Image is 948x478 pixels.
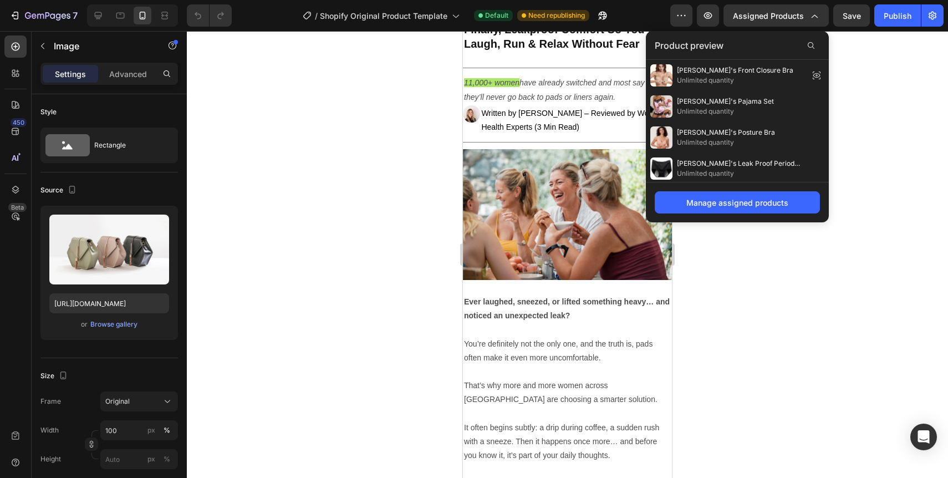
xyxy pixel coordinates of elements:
div: Size [40,369,70,384]
span: [PERSON_NAME]'s Pajama Set [677,96,774,106]
div: Beta [8,203,27,212]
div: Rectangle [94,133,162,158]
div: 450 [11,118,27,127]
div: px [147,454,155,464]
span: Need republishing [528,11,585,21]
div: Manage assigned products [686,197,788,209]
strong: Ever laughed, sneezed, or lifted something heavy… and noticed an unexpected leak? [1,266,207,289]
p: You’re definitely not the only one, and the truth is, pads often make it even more uncomfortable. [1,306,208,334]
span: Assigned Products [733,10,804,22]
button: Assigned Products [723,4,829,27]
button: % [145,452,158,466]
div: px [147,425,155,435]
div: % [164,425,170,435]
div: Open Intercom Messenger [910,424,937,450]
p: Settings [55,68,86,80]
span: Written by [PERSON_NAME] – Reviewed by Women’s Health Experts (3 Min Read) [18,78,206,100]
i: have already switched and most say they’ll never go back to pads or liners again. [1,47,182,70]
img: preview-image [49,215,169,284]
p: It often begins subtly: a drip during coffee, a sudden rush with a sneeze. Then it happens once m... [1,390,208,432]
span: Unlimited quantity [677,138,775,148]
label: Frame [40,396,61,406]
div: Style [40,107,57,117]
img: preview-img [650,64,672,87]
span: Shopify Original Product Template [320,10,447,22]
img: preview-img [650,157,672,180]
p: Image [54,39,148,53]
span: Unlimited quantity [677,106,774,116]
button: Manage assigned products [655,191,820,213]
button: Save [833,4,870,27]
i: 11,000+ women [1,47,57,56]
p: Every trip out of the house turns into quiet planning: [1,446,208,474]
img: preview-img [650,126,672,149]
label: Width [40,425,59,435]
span: [PERSON_NAME]'s Front Closure Bra [677,65,793,75]
button: Browse gallery [90,319,138,330]
input: https://example.com/image.jpg [49,293,169,313]
span: Save [843,11,861,21]
div: Publish [884,10,911,22]
span: Default [485,11,508,21]
button: px [160,452,174,466]
span: or [81,318,88,331]
div: Source [40,183,79,198]
button: % [145,424,158,437]
p: Advanced [109,68,147,80]
span: [PERSON_NAME]'s Leak Proof Period Underwear [677,159,804,169]
span: Original [105,396,130,406]
button: px [160,424,174,437]
span: / [315,10,318,22]
span: Product preview [655,39,723,52]
input: px% [100,420,178,440]
iframe: Design area [463,31,672,478]
div: Browse gallery [90,319,137,329]
span: [PERSON_NAME]'s Posture Bra [677,128,775,138]
input: px% [100,449,178,469]
p: That’s why more and more women across [GEOGRAPHIC_DATA] are choosing a smarter solution. [1,348,208,375]
p: 7 [73,9,78,22]
img: preview-img [650,95,672,118]
button: Original [100,391,178,411]
button: 7 [4,4,83,27]
div: % [164,454,170,464]
div: Undo/Redo [187,4,232,27]
span: Unlimited quantity [677,169,804,179]
button: Publish [874,4,921,27]
span: Unlimited quantity [677,75,793,85]
label: Height [40,454,61,464]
